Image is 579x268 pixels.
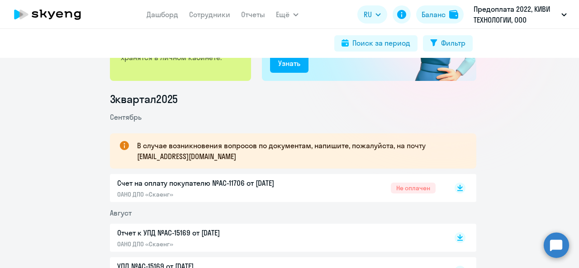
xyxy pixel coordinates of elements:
div: Фильтр [441,38,465,48]
span: Ещё [276,9,289,20]
p: ОАНО ДПО «Скаенг» [117,190,307,198]
button: Фильтр [423,35,473,52]
li: 3 квартал 2025 [110,92,476,106]
span: RU [364,9,372,20]
a: Отчеты [241,10,265,19]
p: Отчет к УПД №AC-15169 от [DATE] [117,227,307,238]
span: Август [110,208,132,217]
p: Предоплата 2022, КИВИ ТЕХНОЛОГИИ, ООО [474,4,558,25]
a: Отчет к УПД №AC-15169 от [DATE]ОАНО ДПО «Скаенг» [117,227,436,248]
a: Сотрудники [189,10,230,19]
div: Узнать [278,58,300,69]
span: Сентябрь [110,113,142,122]
button: Ещё [276,5,299,24]
a: Счет на оплату покупателю №AC-11706 от [DATE]ОАНО ДПО «Скаенг»Не оплачен [117,178,436,198]
p: Счет на оплату покупателю №AC-11706 от [DATE] [117,178,307,188]
p: ОАНО ДПО «Скаенг» [117,240,307,248]
button: Балансbalance [416,5,464,24]
p: В случае возникновения вопросов по документам, напишите, пожалуйста, на почту [EMAIL_ADDRESS][DOM... [137,140,460,162]
button: Предоплата 2022, КИВИ ТЕХНОЛОГИИ, ООО [469,4,571,25]
span: Не оплачен [391,183,436,193]
button: Поиск за период [334,35,418,52]
button: Узнать [270,55,308,73]
div: Баланс [422,9,446,20]
a: Дашборд [147,10,178,19]
img: balance [449,10,458,19]
button: RU [357,5,387,24]
div: Поиск за период [352,38,410,48]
